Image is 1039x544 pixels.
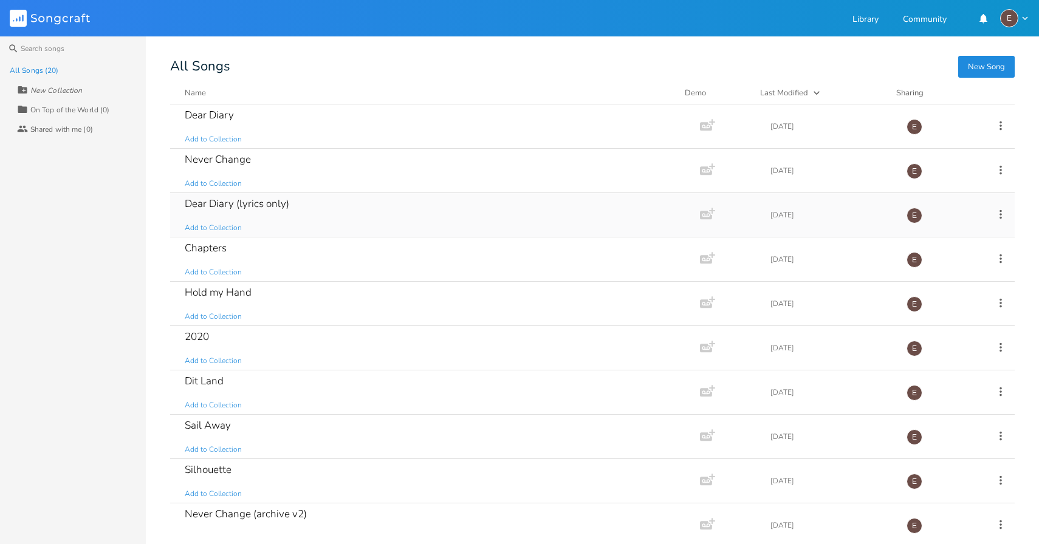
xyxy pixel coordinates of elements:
[903,15,947,25] a: Community
[185,331,209,342] div: 2020
[770,123,892,130] div: [DATE]
[10,67,58,74] div: All Songs (20)
[958,56,1015,78] button: New Song
[30,106,109,114] div: On Top of the World (0)
[30,87,82,94] div: New Collection
[185,400,242,410] span: Add to Collection
[770,256,892,263] div: [DATE]
[907,429,922,445] div: edward
[907,163,922,179] div: edward
[770,433,892,440] div: [DATE]
[185,267,242,277] span: Add to Collection
[770,477,892,484] div: [DATE]
[770,389,892,396] div: [DATE]
[185,134,242,144] span: Add to Collection
[185,444,242,455] span: Add to Collection
[185,509,307,519] div: Never Change (archive v2)
[185,489,242,499] span: Add to Collection
[185,199,289,209] div: Dear Diary (lyrics only)
[185,178,242,189] span: Add to Collection
[907,385,922,401] div: edward
[907,119,922,135] div: edward
[770,211,892,219] div: [DATE]
[770,344,892,352] div: [DATE]
[907,518,922,534] div: edward
[185,420,231,430] div: Sail Away
[907,208,922,223] div: edward
[907,341,922,356] div: edward
[770,522,892,529] div: [DATE]
[907,296,922,312] div: edward
[770,300,892,307] div: [DATE]
[170,61,1015,72] div: All Songs
[685,87,746,99] div: Demo
[185,287,252,297] div: Hold my Hand
[1000,9,1029,27] button: E
[185,110,234,120] div: Dear Diary
[852,15,879,25] a: Library
[185,243,227,253] div: Chapters
[185,223,242,233] span: Add to Collection
[185,87,670,99] button: Name
[30,126,93,133] div: Shared with me (0)
[896,87,969,99] div: Sharing
[185,154,251,165] div: Never Change
[770,167,892,174] div: [DATE]
[907,474,922,489] div: edward
[185,533,242,543] span: Add to Collection
[185,464,231,475] div: Silhouette
[760,87,882,99] button: Last Modified
[907,252,922,268] div: edward
[185,311,242,322] span: Add to Collection
[760,87,808,98] div: Last Modified
[185,87,206,98] div: Name
[185,356,242,366] span: Add to Collection
[1000,9,1018,27] div: edward
[185,376,224,386] div: Dit Land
